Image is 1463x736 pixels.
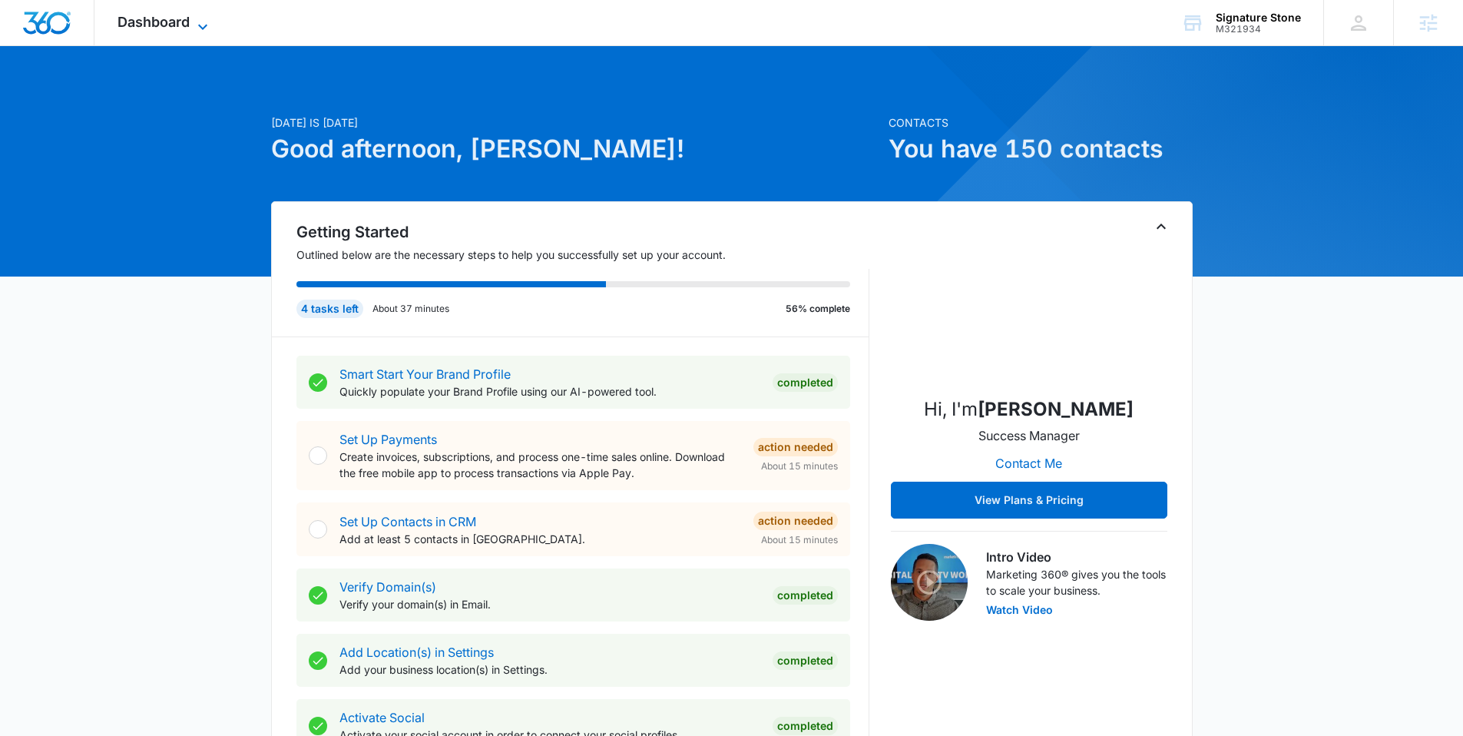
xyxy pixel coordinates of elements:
[986,605,1053,615] button: Watch Video
[753,438,838,456] div: Action Needed
[339,432,437,447] a: Set Up Payments
[339,366,511,382] a: Smart Start Your Brand Profile
[339,383,760,399] p: Quickly populate your Brand Profile using our AI-powered tool.
[1216,24,1301,35] div: account id
[773,373,838,392] div: Completed
[372,302,449,316] p: About 37 minutes
[339,710,425,725] a: Activate Social
[339,514,476,529] a: Set Up Contacts in CRM
[339,579,436,595] a: Verify Domain(s)
[761,533,838,547] span: About 15 minutes
[118,14,190,30] span: Dashboard
[889,114,1193,131] p: Contacts
[271,131,879,167] h1: Good afternoon, [PERSON_NAME]!
[339,661,760,678] p: Add your business location(s) in Settings.
[753,512,838,530] div: Action Needed
[773,651,838,670] div: Completed
[339,645,494,660] a: Add Location(s) in Settings
[339,531,741,547] p: Add at least 5 contacts in [GEOGRAPHIC_DATA].
[891,482,1167,519] button: View Plans & Pricing
[271,114,879,131] p: [DATE] is [DATE]
[296,300,363,318] div: 4 tasks left
[924,396,1134,423] p: Hi, I'm
[786,302,850,316] p: 56% complete
[773,586,838,605] div: Completed
[891,544,968,621] img: Intro Video
[761,459,838,473] span: About 15 minutes
[339,449,741,481] p: Create invoices, subscriptions, and process one-time sales online. Download the free mobile app t...
[986,548,1167,566] h3: Intro Video
[1152,217,1170,236] button: Toggle Collapse
[986,566,1167,598] p: Marketing 360® gives you the tools to scale your business.
[978,426,1080,445] p: Success Manager
[773,717,838,735] div: Completed
[978,398,1134,420] strong: [PERSON_NAME]
[1216,12,1301,24] div: account name
[339,596,760,612] p: Verify your domain(s) in Email.
[296,247,869,263] p: Outlined below are the necessary steps to help you successfully set up your account.
[980,445,1077,482] button: Contact Me
[952,230,1106,383] img: Claudia Flores
[889,131,1193,167] h1: You have 150 contacts
[296,220,869,244] h2: Getting Started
